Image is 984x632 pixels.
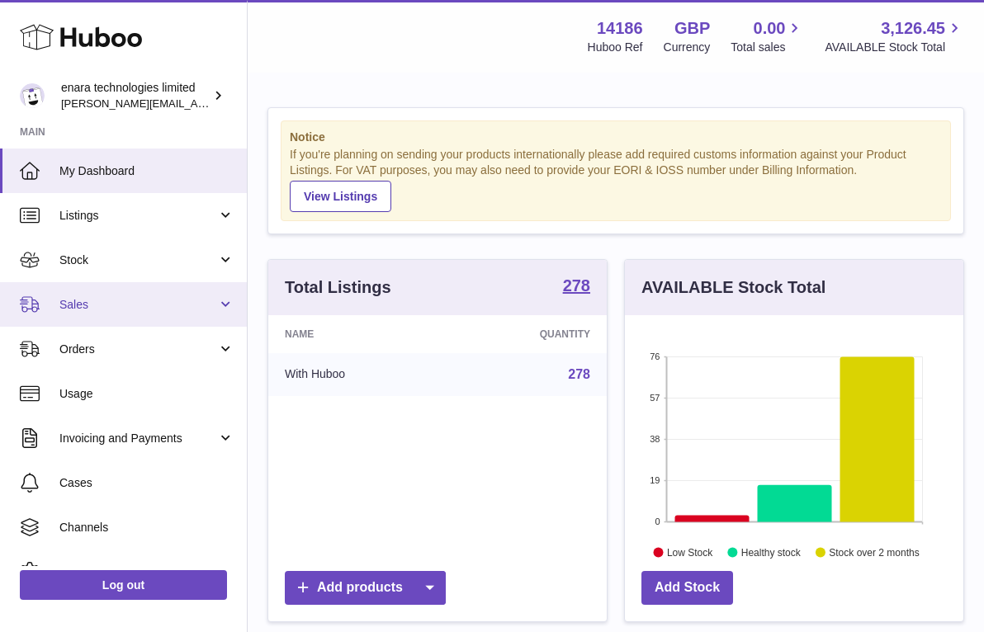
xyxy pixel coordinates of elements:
[59,564,234,580] span: Settings
[285,276,391,299] h3: Total Listings
[563,277,590,294] strong: 278
[731,40,804,55] span: Total sales
[59,208,217,224] span: Listings
[667,546,713,558] text: Low Stock
[731,17,804,55] a: 0.00 Total sales
[20,570,227,600] a: Log out
[59,252,217,268] span: Stock
[568,367,590,381] a: 278
[59,520,234,535] span: Channels
[650,393,660,403] text: 57
[61,97,331,110] span: [PERSON_NAME][EMAIL_ADDRESS][DOMAIN_NAME]
[674,17,710,40] strong: GBP
[588,40,643,55] div: Huboo Ref
[59,297,217,313] span: Sales
[754,17,786,40] span: 0.00
[61,80,210,111] div: enara technologies limited
[664,40,711,55] div: Currency
[829,546,919,558] text: Stock over 2 months
[825,17,964,55] a: 3,126.45 AVAILABLE Stock Total
[650,434,660,444] text: 38
[290,130,942,145] strong: Notice
[59,342,217,357] span: Orders
[59,431,217,446] span: Invoicing and Payments
[881,17,945,40] span: 3,126.45
[285,571,446,605] a: Add products
[20,83,45,108] img: Dee@enara.co
[825,40,964,55] span: AVAILABLE Stock Total
[655,516,660,526] text: 0
[447,315,607,353] th: Quantity
[268,315,447,353] th: Name
[641,571,733,605] a: Add Stock
[59,386,234,402] span: Usage
[597,17,643,40] strong: 14186
[290,181,391,212] a: View Listings
[290,147,942,211] div: If you're planning on sending your products internationally please add required customs informati...
[650,475,660,485] text: 19
[641,276,826,299] h3: AVAILABLE Stock Total
[59,163,234,179] span: My Dashboard
[59,475,234,491] span: Cases
[268,353,447,396] td: With Huboo
[563,277,590,297] a: 278
[650,351,660,361] text: 76
[741,546,802,558] text: Healthy stock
